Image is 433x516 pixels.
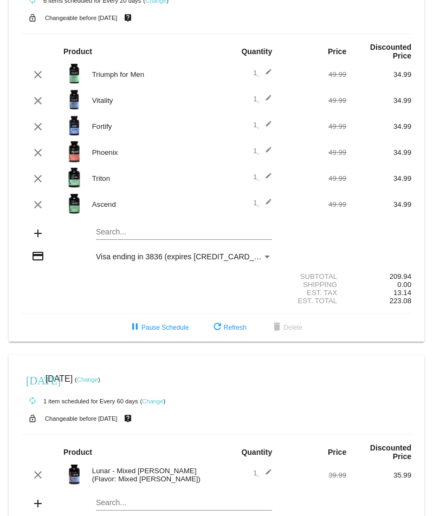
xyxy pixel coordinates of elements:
div: Triton [87,174,217,182]
strong: Discounted Price [370,43,411,60]
mat-icon: edit [259,68,272,81]
mat-icon: clear [31,468,44,481]
span: Refresh [211,324,247,331]
mat-icon: lock_open [26,412,39,426]
input: Search... [96,499,272,507]
span: 1 [253,121,272,129]
div: 34.99 [346,200,411,208]
span: 1 [253,147,272,155]
div: 49.99 [281,70,346,79]
div: 49.99 [281,200,346,208]
mat-icon: clear [31,198,44,211]
mat-icon: add [31,227,44,240]
div: 34.99 [346,148,411,156]
small: Changeable before [DATE] [45,415,118,422]
mat-icon: clear [31,146,44,159]
a: Change [77,376,98,383]
span: 0.00 [397,280,411,289]
div: Est. Total [281,297,346,305]
strong: Discounted Price [370,443,411,461]
img: Image-1-Carousel-Fortify-Transp.png [63,115,85,136]
div: 49.99 [281,174,346,182]
mat-icon: live_help [121,11,134,25]
div: Lunar - Mixed [PERSON_NAME] (Flavor: Mixed [PERSON_NAME]) [87,467,217,483]
span: 1 [253,173,272,181]
div: 35.99 [346,471,411,479]
mat-icon: refresh [211,321,224,334]
mat-icon: clear [31,172,44,185]
mat-icon: edit [259,468,272,481]
img: Image-1-Triumph_carousel-front-transp.png [63,63,85,84]
span: 1 [253,199,272,207]
div: 34.99 [346,96,411,104]
mat-icon: delete [270,321,283,334]
strong: Quantity [241,47,272,56]
div: 49.99 [281,148,346,156]
img: Image-1-Vitality-1000x1000-1.png [63,89,85,110]
mat-icon: clear [31,68,44,81]
mat-icon: edit [259,198,272,211]
button: Pause Schedule [120,318,197,337]
div: Phoenix [87,148,217,156]
mat-select: Payment Method [96,252,272,261]
div: 49.99 [281,122,346,130]
img: Image-1-Carousel-Triton-Transp.png [63,167,85,188]
strong: Price [328,448,346,456]
div: Ascend [87,200,217,208]
mat-icon: clear [31,120,44,133]
mat-icon: autorenew [26,395,39,408]
small: 1 item scheduled for Every 60 days [22,398,138,404]
div: Triumph for Men [87,70,217,79]
div: 34.99 [346,174,411,182]
small: ( ) [75,376,100,383]
button: Delete [262,318,311,337]
div: 209.94 [346,272,411,280]
span: 223.08 [390,297,411,305]
mat-icon: edit [259,146,272,159]
mat-icon: edit [259,94,272,107]
div: Vitality [87,96,217,104]
img: Image-1-Carousel-Ascend-Transp.png [63,193,85,214]
strong: Quantity [241,448,272,456]
mat-icon: lock_open [26,11,39,25]
mat-icon: live_help [121,412,134,426]
div: Est. Tax [281,289,346,297]
span: 1 [253,69,272,77]
span: Visa ending in 3836 (expires [CREDIT_CARD_DATA]) [96,252,277,261]
span: 1 [253,95,272,103]
strong: Product [63,448,92,456]
img: Image-1-Carousel-Lunar-MB-Roman-Berezecky.png [63,463,85,485]
mat-icon: clear [31,94,44,107]
span: 1 [253,469,272,477]
strong: Product [63,47,92,56]
small: Changeable before [DATE] [45,15,118,21]
button: Refresh [202,318,255,337]
div: 34.99 [346,70,411,79]
mat-icon: edit [259,120,272,133]
div: Shipping [281,280,346,289]
span: Delete [270,324,302,331]
div: 39.99 [281,471,346,479]
mat-icon: [DATE] [26,373,39,386]
div: Subtotal [281,272,346,280]
small: ( ) [140,398,166,404]
mat-icon: pause [128,321,141,334]
span: 13.14 [393,289,411,297]
mat-icon: credit_card [31,250,44,263]
span: Pause Schedule [128,324,189,331]
img: Image-1-Carousel-Phoenix-2025.png [63,141,85,162]
strong: Price [328,47,346,56]
div: 49.99 [281,96,346,104]
input: Search... [96,228,272,237]
div: 34.99 [346,122,411,130]
mat-icon: edit [259,172,272,185]
a: Change [142,398,163,404]
mat-icon: add [31,497,44,510]
div: Fortify [87,122,217,130]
